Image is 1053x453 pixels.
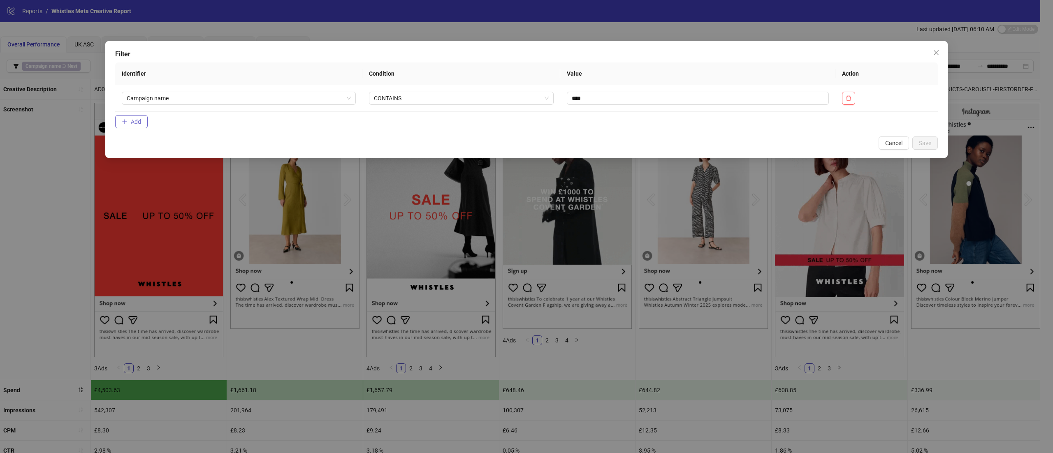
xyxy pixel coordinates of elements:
button: Cancel [879,136,909,150]
th: Condition [362,62,560,85]
span: plus [122,119,128,125]
span: Add [131,118,141,125]
button: Add [115,115,148,128]
button: Close [930,46,943,59]
span: Cancel [885,140,902,146]
th: Identifier [115,62,362,85]
div: Filter [115,49,938,59]
span: Campaign name [127,92,351,104]
th: Value [560,62,835,85]
span: delete [846,95,851,101]
th: Action [835,62,938,85]
button: Save [912,136,938,150]
span: close [933,49,939,56]
span: CONTAINS [374,92,549,104]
